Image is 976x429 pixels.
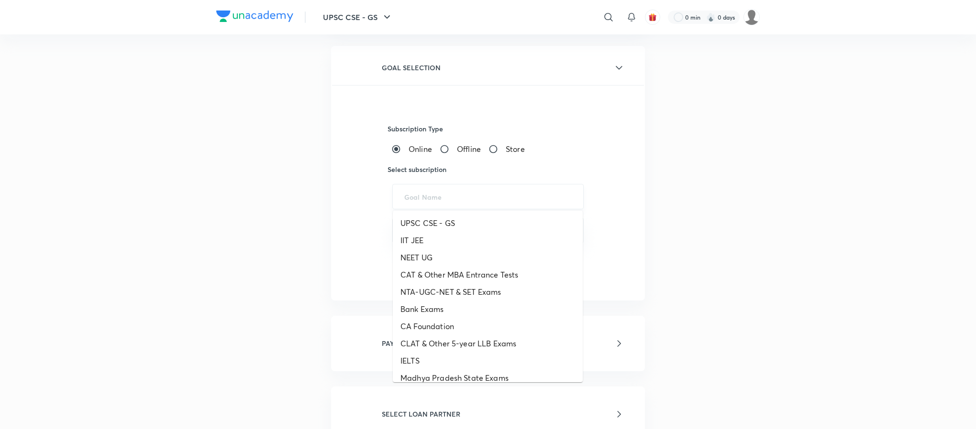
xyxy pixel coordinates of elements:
li: Madhya Pradesh State Exams [393,369,583,386]
li: NTA-UGC-NET & SET Exams [393,283,583,300]
li: CLAT & Other 5-year LLB Exams [393,335,583,352]
li: CAT & Other MBA Entrance Tests [393,266,583,283]
h6: GOAL SELECTION [382,63,441,73]
button: Close [578,195,580,197]
button: UPSC CSE - GS [317,8,399,27]
input: Goal Name [404,192,572,201]
li: Bank Exams [393,300,583,318]
li: IIT JEE [393,232,583,249]
img: avatar [648,13,657,21]
span: Store [506,143,525,155]
li: IELTS [393,352,583,369]
h6: SELECT LOAN PARTNER [382,409,460,419]
li: UPSC CSE - GS [393,214,583,232]
img: streak [706,12,716,22]
h6: Select subscription [388,164,588,174]
li: NEET UG [393,249,583,266]
span: Offline [457,143,481,155]
h6: PAYMENT INFORMATION [382,338,463,348]
li: CA Foundation [393,318,583,335]
span: Online [409,143,432,155]
img: Pranesh [743,9,760,25]
button: avatar [645,10,660,25]
img: Company Logo [216,11,293,22]
h6: Subscription Type [388,124,588,134]
a: Company Logo [216,11,293,24]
